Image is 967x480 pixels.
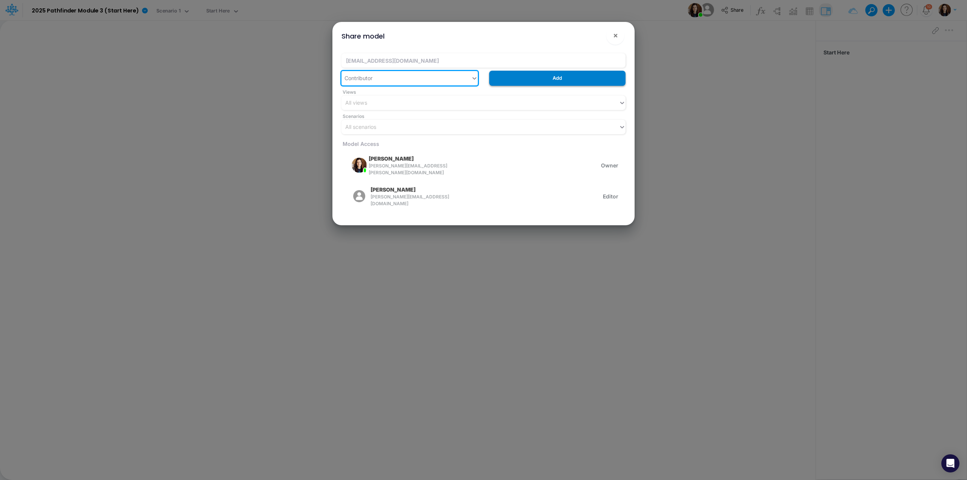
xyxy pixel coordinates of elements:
button: Add [489,71,626,85]
img: rounded user avatar [352,158,367,173]
span: Scenarios [341,113,626,120]
span: × [613,31,618,40]
button: Close [606,26,624,45]
span: Model Access [341,141,379,147]
div: Contributor [344,74,372,82]
div: All views [345,99,367,107]
span: Views [341,89,626,96]
span: [PERSON_NAME][EMAIL_ADDRESS][DOMAIN_NAME] [371,194,454,207]
span: [PERSON_NAME][EMAIL_ADDRESS][PERSON_NAME][DOMAIN_NAME] [369,163,454,176]
span: Owner [601,161,618,169]
div: Open Intercom Messenger [941,454,959,472]
p: [PERSON_NAME] [369,155,414,163]
img: rounded user avatar [352,189,367,204]
p: [PERSON_NAME] [371,186,416,194]
div: All scenarios [345,123,376,131]
span: Editor [603,192,618,200]
input: Invite user by email [341,53,626,68]
div: Share model [341,31,385,41]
